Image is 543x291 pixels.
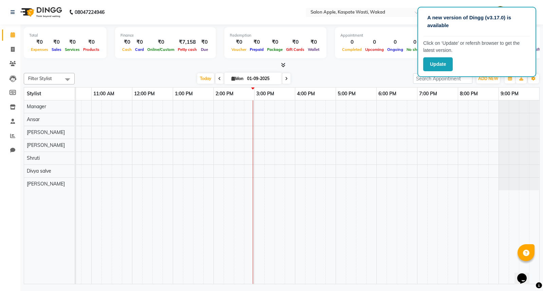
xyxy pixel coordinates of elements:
[29,47,50,52] span: Expenses
[377,89,398,99] a: 6:00 PM
[423,40,530,54] p: Click on ‘Update’ or refersh browser to get the latest version.
[132,89,156,99] a: 12:00 PM
[284,38,306,46] div: ₹0
[120,33,210,38] div: Finance
[284,47,306,52] span: Gift Cards
[214,89,235,99] a: 2:00 PM
[245,74,279,84] input: 2025-09-01
[306,47,321,52] span: Wallet
[340,33,425,38] div: Appointment
[248,47,265,52] span: Prepaid
[340,38,363,46] div: 0
[27,168,51,174] span: Divya salve
[458,89,480,99] a: 8:00 PM
[514,264,536,284] iframe: chat widget
[478,76,498,81] span: ADD NEW
[75,3,105,22] b: 08047224946
[81,38,101,46] div: ₹0
[265,38,284,46] div: ₹0
[146,38,176,46] div: ₹0
[230,76,245,81] span: Mon
[17,3,64,22] img: logo
[427,14,526,29] p: A new version of Dingg (v3.17.0) is available
[336,89,357,99] a: 5:00 PM
[81,47,101,52] span: Products
[133,47,146,52] span: Card
[92,89,116,99] a: 11:00 AM
[417,89,439,99] a: 7:00 PM
[146,47,176,52] span: Online/Custom
[494,6,506,18] img: Manager
[199,38,210,46] div: ₹0
[27,91,41,97] span: Stylist
[197,73,214,84] span: Today
[120,47,133,52] span: Cash
[363,38,386,46] div: 0
[255,89,276,99] a: 3:00 PM
[405,38,425,46] div: 0
[50,47,63,52] span: Sales
[363,47,386,52] span: Upcoming
[340,47,363,52] span: Completed
[133,38,146,46] div: ₹0
[306,38,321,46] div: ₹0
[386,47,405,52] span: Ongoing
[295,89,317,99] a: 4:00 PM
[27,155,40,161] span: Shruti
[173,89,194,99] a: 1:00 PM
[230,33,321,38] div: Redemption
[63,38,81,46] div: ₹0
[29,33,101,38] div: Total
[499,89,520,99] a: 9:00 PM
[63,47,81,52] span: Services
[50,38,63,46] div: ₹0
[230,47,248,52] span: Voucher
[27,181,65,187] span: [PERSON_NAME]
[405,47,425,52] span: No show
[265,47,284,52] span: Package
[248,38,265,46] div: ₹0
[29,38,50,46] div: ₹0
[230,38,248,46] div: ₹0
[423,57,453,71] button: Update
[120,38,133,46] div: ₹0
[199,47,210,52] span: Due
[176,47,199,52] span: Petty cash
[413,73,472,84] input: Search Appointment
[386,38,405,46] div: 0
[27,142,65,148] span: [PERSON_NAME]
[28,76,52,81] span: Filter Stylist
[27,129,65,135] span: [PERSON_NAME]
[476,74,500,83] button: ADD NEW
[27,116,40,122] span: Ansar
[176,38,199,46] div: ₹7,158
[27,103,46,110] span: Manager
